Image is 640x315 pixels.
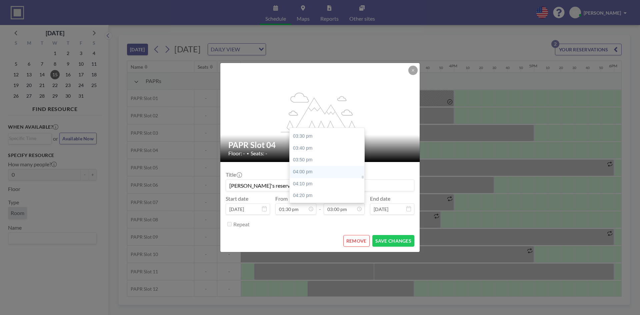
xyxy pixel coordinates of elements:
[275,195,288,202] label: From
[372,235,414,247] button: SAVE CHANGES
[228,140,412,150] h2: PAPR Slot 04
[251,150,267,157] span: Seats: -
[290,166,368,178] div: 04:00 pm
[290,190,368,202] div: 04:20 pm
[290,154,368,166] div: 03:50 pm
[290,202,368,214] div: 04:30 pm
[290,130,368,142] div: 03:30 pm
[343,235,370,247] button: REMOVE
[319,198,321,212] span: -
[226,171,241,178] label: Title
[226,195,248,202] label: Start date
[233,221,250,228] label: Repeat
[290,178,368,190] div: 04:10 pm
[247,151,249,156] span: •
[226,180,414,191] input: (No title)
[290,142,368,154] div: 03:40 pm
[370,195,390,202] label: End date
[228,150,245,157] span: Floor: -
